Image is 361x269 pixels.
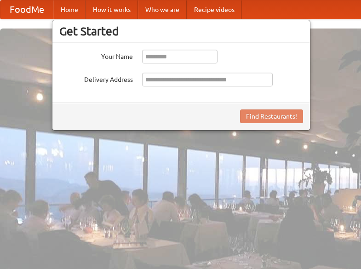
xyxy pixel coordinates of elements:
[138,0,187,19] a: Who we are
[240,109,303,123] button: Find Restaurants!
[187,0,242,19] a: Recipe videos
[53,0,86,19] a: Home
[59,50,133,61] label: Your Name
[0,0,53,19] a: FoodMe
[59,24,303,38] h3: Get Started
[86,0,138,19] a: How it works
[59,73,133,84] label: Delivery Address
